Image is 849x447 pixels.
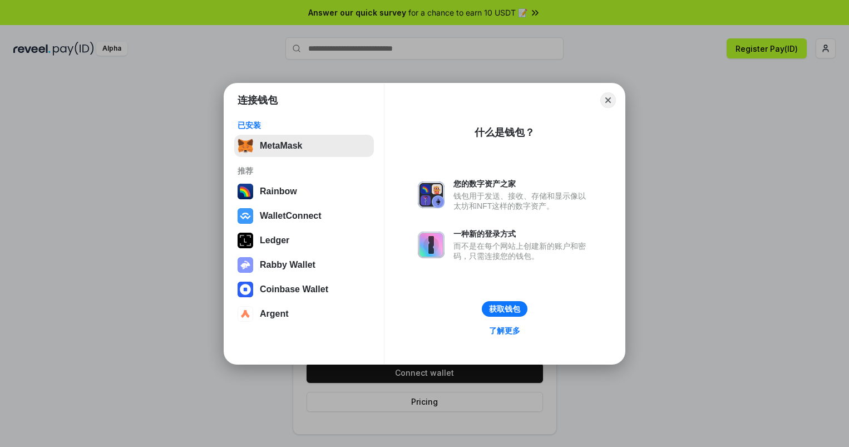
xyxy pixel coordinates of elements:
div: Ledger [260,235,289,245]
div: 获取钱包 [489,304,520,314]
img: svg+xml,%3Csvg%20width%3D%22120%22%20height%3D%22120%22%20viewBox%3D%220%200%20120%20120%22%20fil... [238,184,253,199]
div: 您的数字资产之家 [453,179,591,189]
img: svg+xml,%3Csvg%20xmlns%3D%22http%3A%2F%2Fwww.w3.org%2F2000%2Fsvg%22%20fill%3D%22none%22%20viewBox... [418,232,445,258]
button: MetaMask [234,135,374,157]
button: Close [600,92,616,108]
button: Argent [234,303,374,325]
div: 推荐 [238,166,371,176]
div: 钱包用于发送、接收、存储和显示像以太坊和NFT这样的数字资产。 [453,191,591,211]
div: 了解更多 [489,326,520,336]
div: 一种新的登录方式 [453,229,591,239]
img: svg+xml,%3Csvg%20xmlns%3D%22http%3A%2F%2Fwww.w3.org%2F2000%2Fsvg%22%20fill%3D%22none%22%20viewBox... [238,257,253,273]
button: WalletConnect [234,205,374,227]
img: svg+xml,%3Csvg%20width%3D%2228%22%20height%3D%2228%22%20viewBox%3D%220%200%2028%2028%22%20fill%3D... [238,282,253,297]
div: Rainbow [260,186,297,197]
div: Coinbase Wallet [260,284,328,294]
img: svg+xml,%3Csvg%20xmlns%3D%22http%3A%2F%2Fwww.w3.org%2F2000%2Fsvg%22%20fill%3D%22none%22%20viewBox... [418,181,445,208]
div: MetaMask [260,141,302,151]
button: Ledger [234,229,374,252]
div: 而不是在每个网站上创建新的账户和密码，只需连接您的钱包。 [453,241,591,261]
div: Argent [260,309,289,319]
img: svg+xml,%3Csvg%20width%3D%2228%22%20height%3D%2228%22%20viewBox%3D%220%200%2028%2028%22%20fill%3D... [238,306,253,322]
button: Coinbase Wallet [234,278,374,301]
h1: 连接钱包 [238,94,278,107]
button: Rainbow [234,180,374,203]
div: 已安装 [238,120,371,130]
div: Rabby Wallet [260,260,315,270]
img: svg+xml,%3Csvg%20xmlns%3D%22http%3A%2F%2Fwww.w3.org%2F2000%2Fsvg%22%20width%3D%2228%22%20height%3... [238,233,253,248]
img: svg+xml,%3Csvg%20fill%3D%22none%22%20height%3D%2233%22%20viewBox%3D%220%200%2035%2033%22%20width%... [238,138,253,154]
button: 获取钱包 [482,301,527,317]
a: 了解更多 [482,323,527,338]
div: 什么是钱包？ [475,126,535,139]
button: Rabby Wallet [234,254,374,276]
img: svg+xml,%3Csvg%20width%3D%2228%22%20height%3D%2228%22%20viewBox%3D%220%200%2028%2028%22%20fill%3D... [238,208,253,224]
div: WalletConnect [260,211,322,221]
